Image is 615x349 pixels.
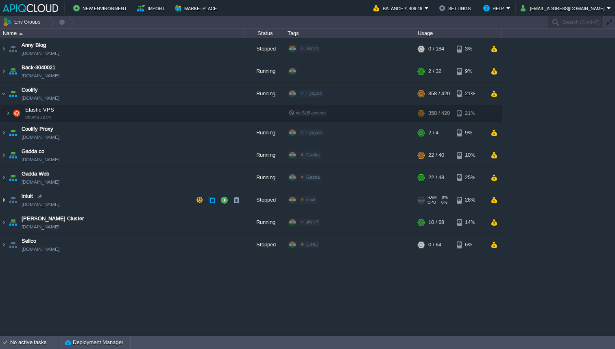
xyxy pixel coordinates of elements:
[22,192,33,200] a: lntuit
[0,211,7,233] img: AMDAwAAAACH5BAEAAAAALAAAAAABAAEAAAICRAEAOw==
[22,64,55,72] a: Back-3040021
[439,200,447,205] span: 0%
[457,211,483,233] div: 14%
[457,234,483,256] div: 6%
[457,83,483,105] div: 21%
[22,170,49,178] a: Gadda Web
[289,110,326,115] span: no SLB access
[306,219,318,224] span: ANNY
[73,3,129,13] button: New Environment
[3,4,58,12] img: APIQCloud
[428,83,450,105] div: 358 / 420
[306,175,320,180] span: Gadda
[416,29,502,38] div: Usage
[7,83,19,105] img: AMDAwAAAACH5BAEAAAAALAAAAAABAAEAAAICRAEAOw==
[428,167,444,189] div: 22 / 48
[306,152,320,157] span: Gadda
[0,122,7,144] img: AMDAwAAAACH5BAEAAAAALAAAAAABAAEAAAICRAEAOw==
[0,83,7,105] img: AMDAwAAAACH5BAEAAAAALAAAAAABAAEAAAICRAEAOw==
[7,167,19,189] img: AMDAwAAAACH5BAEAAAAALAAAAAABAAEAAAICRAEAOw==
[25,115,51,120] span: Ubuntu 22.04
[457,122,483,144] div: 9%
[22,223,59,231] a: [DOMAIN_NAME]
[483,3,506,13] button: Help
[428,211,444,233] div: 10 / 68
[457,60,483,82] div: 9%
[428,234,441,256] div: 0 / 64
[22,245,59,253] a: [DOMAIN_NAME]
[0,234,7,256] img: AMDAwAAAACH5BAEAAAAALAAAAAABAAEAAAICRAEAOw==
[428,60,441,82] div: 2 / 32
[24,106,55,113] span: Elastic VPS
[427,195,436,200] span: RAM
[244,167,285,189] div: Running
[7,234,19,256] img: AMDAwAAAACH5BAEAAAAALAAAAAABAAEAAAICRAEAOw==
[1,29,244,38] div: Name
[286,29,415,38] div: Tags
[7,211,19,233] img: AMDAwAAAACH5BAEAAAAALAAAAAABAAEAAAICRAEAOw==
[244,211,285,233] div: Running
[22,133,59,141] a: [DOMAIN_NAME]
[24,107,55,113] a: Elastic VPSUbuntu 22.04
[10,336,61,349] div: No active tasks
[244,60,285,82] div: Running
[3,16,43,28] button: Env Groups
[22,147,44,156] a: Gadda co
[19,33,23,35] img: AMDAwAAAACH5BAEAAAAALAAAAAABAAEAAAICRAEAOw==
[22,72,59,80] a: [DOMAIN_NAME]
[137,3,168,13] button: Import
[22,125,53,133] a: Coolify Proxy
[22,178,59,186] a: [DOMAIN_NAME]
[0,60,7,82] img: AMDAwAAAACH5BAEAAAAALAAAAAABAAEAAAICRAEAOw==
[428,144,444,166] div: 22 / 40
[428,38,444,60] div: 0 / 184
[175,3,219,13] button: Marketplace
[0,189,7,211] img: AMDAwAAAACH5BAEAAAAALAAAAAABAAEAAAICRAEAOw==
[245,29,285,38] div: Status
[244,144,285,166] div: Running
[373,3,425,13] button: Balance ₹-406.46
[306,46,318,51] span: ANNY
[0,144,7,166] img: AMDAwAAAACH5BAEAAAAALAAAAAABAAEAAAICRAEAOw==
[22,156,59,164] a: [DOMAIN_NAME]
[7,122,19,144] img: AMDAwAAAACH5BAEAAAAALAAAAAABAAEAAAICRAEAOw==
[65,338,123,347] button: Deployment Manager
[244,38,285,60] div: Stopped
[244,189,285,211] div: Stopped
[457,38,483,60] div: 3%
[306,197,315,202] span: lntuit
[457,144,483,166] div: 10%
[457,189,483,211] div: 28%
[22,94,59,102] a: [DOMAIN_NAME]
[7,38,19,60] img: AMDAwAAAACH5BAEAAAAALAAAAAABAAEAAAICRAEAOw==
[22,200,59,209] a: [DOMAIN_NAME]
[0,167,7,189] img: AMDAwAAAACH5BAEAAAAALAAAAAABAAEAAAICRAEAOw==
[7,189,19,211] img: AMDAwAAAACH5BAEAAAAALAAAAAABAAEAAAICRAEAOw==
[428,122,438,144] div: 2 / 4
[0,38,7,60] img: AMDAwAAAACH5BAEAAAAALAAAAAABAAEAAAICRAEAOw==
[22,41,46,49] a: Anny Blog
[22,237,36,245] a: Sellco
[22,49,59,57] a: [DOMAIN_NAME]
[306,91,322,96] span: Hydyco
[244,122,285,144] div: Running
[22,215,84,223] a: [PERSON_NAME] Cluster
[439,3,473,13] button: Settings
[22,86,38,94] a: Coolify
[428,105,450,121] div: 358 / 420
[7,144,19,166] img: AMDAwAAAACH5BAEAAAAALAAAAAABAAEAAAICRAEAOw==
[457,167,483,189] div: 25%
[427,200,436,205] span: CPU
[306,130,322,135] span: Hydyco
[440,195,448,200] span: 0%
[244,234,285,256] div: Stopped
[11,105,22,121] img: AMDAwAAAACH5BAEAAAAALAAAAAABAAEAAAICRAEAOw==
